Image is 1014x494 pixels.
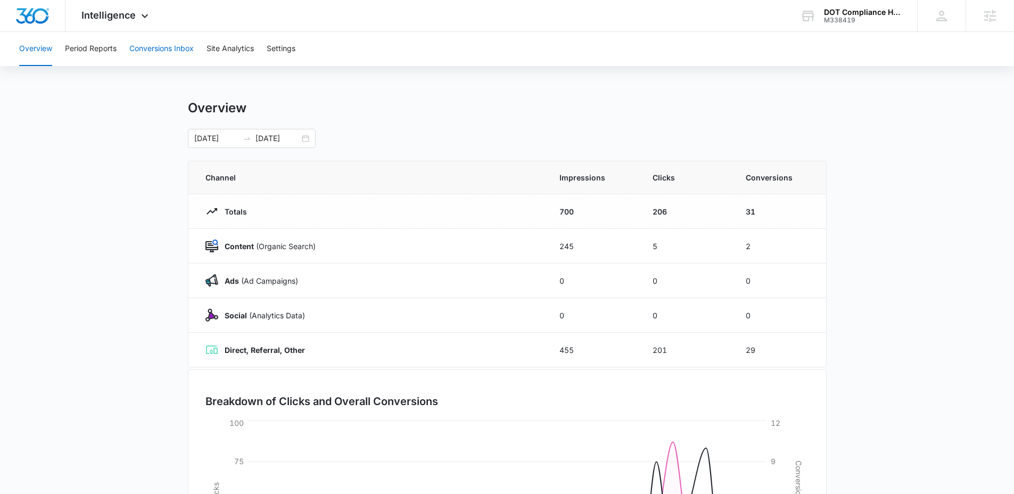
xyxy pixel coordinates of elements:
button: Conversions Inbox [129,32,194,66]
input: End date [255,133,300,144]
span: Clicks [653,172,720,183]
div: account name [824,8,902,17]
span: Channel [205,172,534,183]
td: 0 [547,264,640,298]
td: 5 [640,229,733,264]
tspan: 12 [771,418,780,427]
h1: Overview [188,100,246,116]
tspan: 75 [234,457,244,466]
td: 206 [640,194,733,229]
img: Ads [205,274,218,287]
tspan: 100 [229,418,244,427]
strong: Content [225,242,254,251]
td: 29 [733,333,826,367]
div: account id [824,17,902,24]
tspan: 9 [771,457,776,466]
input: Start date [194,133,238,144]
td: 0 [640,298,733,333]
td: 31 [733,194,826,229]
td: 0 [733,298,826,333]
button: Settings [267,32,295,66]
p: Totals [218,206,247,217]
strong: Social [225,311,247,320]
td: 455 [547,333,640,367]
button: Site Analytics [207,32,254,66]
h3: Breakdown of Clicks and Overall Conversions [205,393,438,409]
span: swap-right [243,134,251,143]
span: Conversions [746,172,809,183]
span: Intelligence [81,10,136,21]
strong: Ads [225,276,239,285]
p: (Ad Campaigns) [218,275,298,286]
td: 0 [640,264,733,298]
span: to [243,134,251,143]
button: Overview [19,32,52,66]
strong: Direct, Referral, Other [225,345,305,355]
td: 245 [547,229,640,264]
img: Social [205,309,218,322]
td: 2 [733,229,826,264]
td: 0 [733,264,826,298]
td: 201 [640,333,733,367]
img: Content [205,240,218,252]
button: Period Reports [65,32,117,66]
p: (Organic Search) [218,241,316,252]
td: 0 [547,298,640,333]
p: (Analytics Data) [218,310,305,321]
td: 700 [547,194,640,229]
span: Impressions [559,172,627,183]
